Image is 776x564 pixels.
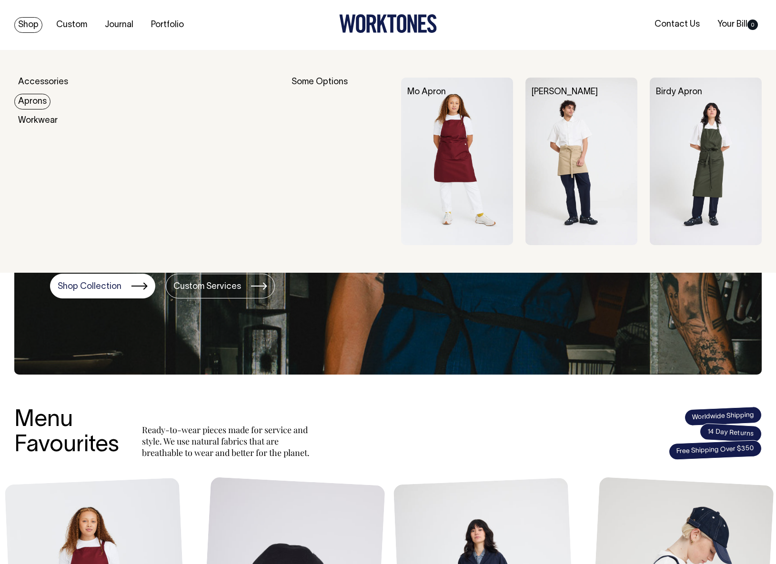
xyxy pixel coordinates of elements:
[747,20,758,30] span: 0
[166,274,275,298] a: Custom Services
[699,423,762,443] span: 14 Day Returns
[14,94,50,109] a: Aprons
[50,274,155,298] a: Shop Collection
[650,78,762,245] img: Birdy Apron
[101,17,137,33] a: Journal
[142,424,313,458] p: Ready-to-wear pieces made for service and style. We use natural fabrics that are breathable to we...
[714,17,762,32] a: Your Bill0
[525,78,637,245] img: Bobby Apron
[14,17,42,33] a: Shop
[532,88,598,96] a: [PERSON_NAME]
[147,17,188,33] a: Portfolio
[52,17,91,33] a: Custom
[401,78,513,245] img: Mo Apron
[14,408,119,458] h3: Menu Favourites
[14,74,72,90] a: Accessories
[668,440,762,460] span: Free Shipping Over $350
[407,88,446,96] a: Mo Apron
[292,78,389,245] div: Some Options
[14,113,61,129] a: Workwear
[651,17,704,32] a: Contact Us
[656,88,702,96] a: Birdy Apron
[684,406,762,426] span: Worldwide Shipping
